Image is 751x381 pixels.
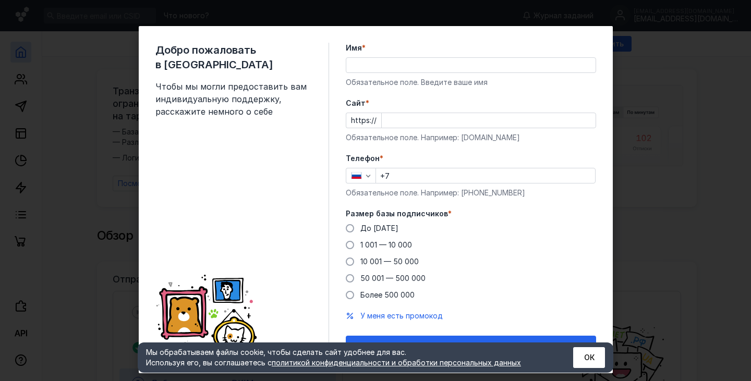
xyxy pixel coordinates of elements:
[450,342,491,351] span: Отправить
[272,358,521,367] a: политикой конфиденциальности и обработки персональных данных
[346,98,366,108] span: Cайт
[573,347,605,368] button: ОК
[346,43,362,53] span: Имя
[360,240,412,249] span: 1 001 — 10 000
[155,80,312,118] span: Чтобы мы могли предоставить вам индивидуальную поддержку, расскажите немного о себе
[360,257,419,266] span: 10 001 — 50 000
[346,208,448,219] span: Размер базы подписчиков
[346,153,380,164] span: Телефон
[360,311,443,321] button: У меня есть промокод
[346,336,596,357] button: Отправить
[346,132,596,143] div: Обязательное поле. Например: [DOMAIN_NAME]
[360,224,398,232] span: До [DATE]
[146,347,548,368] div: Мы обрабатываем файлы cookie, чтобы сделать сайт удобнее для вас. Используя его, вы соглашаетесь c
[346,77,596,88] div: Обязательное поле. Введите ваше имя
[360,274,426,282] span: 50 001 — 500 000
[155,43,312,72] span: Добро пожаловать в [GEOGRAPHIC_DATA]
[360,290,415,299] span: Более 500 000
[360,311,443,320] span: У меня есть промокод
[346,188,596,198] div: Обязательное поле. Например: [PHONE_NUMBER]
